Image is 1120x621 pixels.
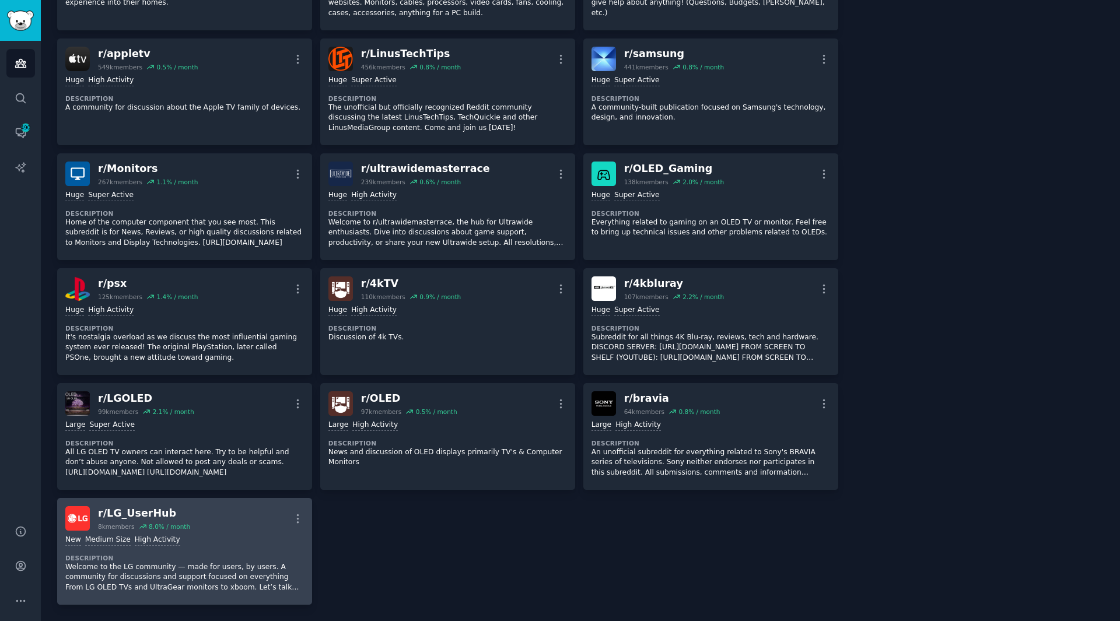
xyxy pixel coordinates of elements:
[624,178,668,186] div: 138k members
[65,506,90,531] img: LG_UserHub
[591,75,610,86] div: Huge
[156,178,198,186] div: 1.1 % / month
[328,439,567,447] dt: Description
[624,63,668,71] div: 441k members
[89,420,135,431] div: Super Active
[591,324,830,332] dt: Description
[65,217,304,248] p: Home of the computer component that you see most. This subreddit is for News, Reviews, or high qu...
[65,439,304,447] dt: Description
[624,408,664,416] div: 64k members
[361,293,405,301] div: 110k members
[320,38,575,145] a: LinusTechTipsr/LinusTechTips456kmembers0.8% / monthHugeSuper ActiveDescriptionThe unofficial but ...
[591,190,610,201] div: Huge
[98,47,198,61] div: r/ appletv
[583,38,838,145] a: samsungr/samsung441kmembers0.8% / monthHugeSuper ActiveDescriptionA community-built publication f...
[328,47,353,71] img: LinusTechTips
[65,94,304,103] dt: Description
[328,209,567,217] dt: Description
[591,447,830,478] p: An unofficial subreddit for everything related to Sony's BRAVIA series of televisions. Sony neith...
[65,47,90,71] img: appletv
[682,178,724,186] div: 2.0 % / month
[149,522,190,531] div: 8.0 % / month
[65,75,84,86] div: Huge
[57,153,312,260] a: Monitorsr/Monitors267kmembers1.1% / monthHugeSuper ActiveDescriptionHome of the computer componen...
[419,293,461,301] div: 0.9 % / month
[57,498,312,605] a: LG_UserHubr/LG_UserHub8kmembers8.0% / monthNewMedium SizeHigh ActivityDescriptionWelcome to the L...
[361,178,405,186] div: 239k members
[591,94,830,103] dt: Description
[591,305,610,316] div: Huge
[320,268,575,375] a: 4kTVr/4kTV110kmembers0.9% / monthHugeHigh ActivityDescriptionDiscussion of 4k TVs.
[682,293,724,301] div: 2.2 % / month
[361,162,490,176] div: r/ ultrawidemasterrace
[328,94,567,103] dt: Description
[351,190,397,201] div: High Activity
[65,324,304,332] dt: Description
[328,447,567,468] p: News and discussion of OLED displays primarily TV's & Computer Monitors
[624,293,668,301] div: 107k members
[65,332,304,363] p: It's nostalgia overload as we discuss the most influential gaming system ever released! The origi...
[328,391,353,416] img: OLED
[98,293,142,301] div: 125k members
[65,447,304,478] p: All LG OLED TV owners can interact here. Try to be helpful and don’t abuse anyone. Not allowed to...
[65,305,84,316] div: Huge
[85,535,131,546] div: Medium Size
[678,408,720,416] div: 0.8 % / month
[98,162,198,176] div: r/ Monitors
[591,391,616,416] img: bravia
[98,408,138,416] div: 99k members
[583,268,838,375] a: 4kblurayr/4kbluray107kmembers2.2% / monthHugeSuper ActiveDescriptionSubreddit for all things 4K B...
[591,209,830,217] dt: Description
[98,391,194,406] div: r/ LGOLED
[65,562,304,593] p: Welcome to the LG community — made for users, by users. A community for discussions and support f...
[614,75,660,86] div: Super Active
[416,408,457,416] div: 0.5 % / month
[591,162,616,186] img: OLED_Gaming
[57,268,312,375] a: psxr/psx125kmembers1.4% / monthHugeHigh ActivityDescriptionIt's nostalgia overload as we discuss ...
[591,420,611,431] div: Large
[328,420,348,431] div: Large
[98,506,190,521] div: r/ LG_UserHub
[328,324,567,332] dt: Description
[98,276,198,291] div: r/ psx
[65,209,304,217] dt: Description
[328,190,347,201] div: Huge
[624,47,724,61] div: r/ samsung
[583,383,838,490] a: braviar/bravia64kmembers0.8% / monthLargeHigh ActivityDescriptionAn unofficial subreddit for ever...
[624,162,724,176] div: r/ OLED_Gaming
[153,408,194,416] div: 2.1 % / month
[419,178,461,186] div: 0.6 % / month
[328,103,567,134] p: The unofficial but officially recognized Reddit community discussing the latest LinusTechTips, Te...
[7,10,34,31] img: GummySearch logo
[65,276,90,301] img: psx
[583,153,838,260] a: OLED_Gamingr/OLED_Gaming138kmembers2.0% / monthHugeSuper ActiveDescriptionEverything related to g...
[156,293,198,301] div: 1.4 % / month
[20,124,31,132] span: 490
[65,420,85,431] div: Large
[328,332,567,343] p: Discussion of 4k TVs.
[65,190,84,201] div: Huge
[361,63,405,71] div: 456k members
[361,391,457,406] div: r/ OLED
[65,103,304,113] p: A community for discussion about the Apple TV family of devices.
[591,217,830,238] p: Everything related to gaming on an OLED TV or monitor. Feel free to bring up technical issues and...
[614,190,660,201] div: Super Active
[88,305,134,316] div: High Activity
[419,63,461,71] div: 0.8 % / month
[88,190,134,201] div: Super Active
[65,554,304,562] dt: Description
[361,408,401,416] div: 97k members
[361,47,461,61] div: r/ LinusTechTips
[98,522,135,531] div: 8k members
[682,63,724,71] div: 0.8 % / month
[65,391,90,416] img: LGOLED
[98,178,142,186] div: 267k members
[320,153,575,260] a: ultrawidemasterracer/ultrawidemasterrace239kmembers0.6% / monthHugeHigh ActivityDescriptionWelcom...
[624,276,724,291] div: r/ 4kbluray
[98,63,142,71] div: 549k members
[328,162,353,186] img: ultrawidemasterrace
[614,305,660,316] div: Super Active
[328,305,347,316] div: Huge
[351,305,397,316] div: High Activity
[591,439,830,447] dt: Description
